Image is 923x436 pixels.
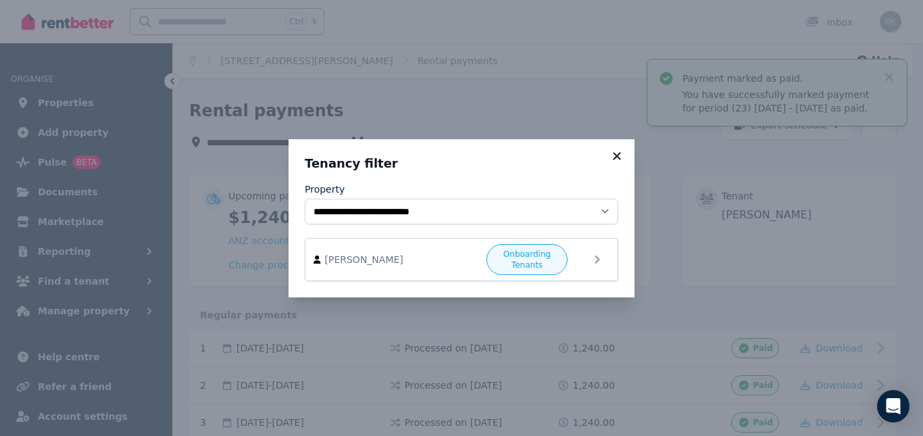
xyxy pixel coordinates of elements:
div: Open Intercom Messenger [877,390,909,422]
span: [PERSON_NAME] [325,253,479,266]
h3: Tenancy filter [305,155,618,172]
a: [PERSON_NAME]Onboarding Tenants [305,238,618,281]
label: Property [305,183,345,196]
span: Onboarding Tenants [493,249,562,270]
